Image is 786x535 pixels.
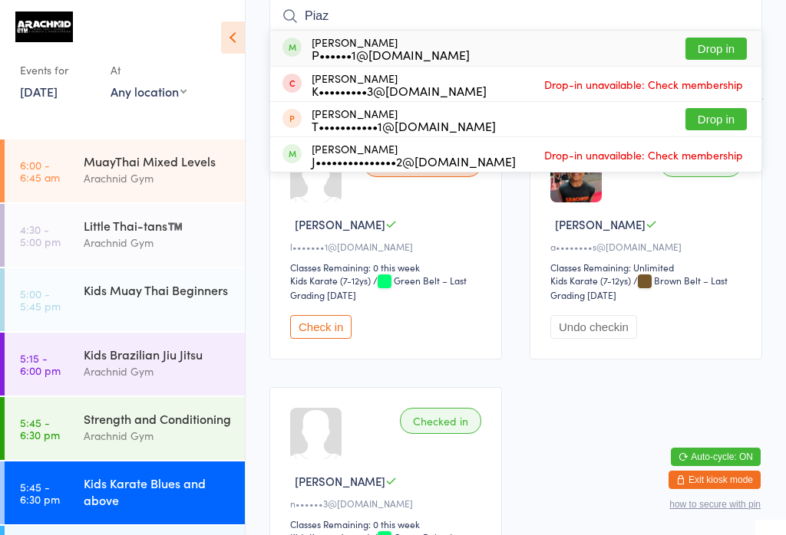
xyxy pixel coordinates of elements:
time: 6:00 - 6:45 am [20,159,60,183]
span: Drop-in unavailable: Check membership [540,143,747,166]
div: [PERSON_NAME] [312,143,516,167]
div: Classes Remaining: Unlimited [550,261,746,274]
div: Kids Muay Thai Beginners [84,281,232,298]
div: J•••••••••••••••2@[DOMAIN_NAME] [312,155,516,167]
div: Kids Brazilian Jiu Jitsu [84,346,232,363]
div: Classes Remaining: 0 this week [290,261,486,274]
img: Arachnid Gym [15,11,73,42]
div: P••••••1@[DOMAIN_NAME] [312,48,470,61]
div: K•••••••••3@[DOMAIN_NAME] [312,84,487,97]
div: Strength and Conditioning [84,410,232,427]
time: 4:30 - 5:00 pm [20,223,61,248]
a: 5:45 -6:30 pmStrength and ConditioningArachnid Gym [5,397,245,460]
div: Classes Remaining: 0 this week [290,517,486,530]
time: 5:45 - 6:30 pm [20,416,60,441]
a: 5:15 -6:00 pmKids Brazilian Jiu JitsuArachnid Gym [5,333,245,396]
div: Events for [20,57,95,83]
div: Kids Karate Blues and above [84,474,232,508]
a: 6:00 -6:45 amMuayThai Mixed LevelsArachnid Gym [5,139,245,202]
button: Exit kiosk mode [669,471,761,489]
span: Drop-in unavailable: Check membership [540,73,747,96]
time: 5:15 - 6:00 pm [20,352,61,376]
div: At [111,57,187,83]
time: 5:45 - 6:30 pm [20,481,60,505]
div: Arachnid Gym [84,169,232,187]
div: n••••••3@[DOMAIN_NAME] [290,497,486,510]
div: Kids Karate (7-12ys) [290,274,371,287]
div: Checked in [400,408,481,434]
button: Auto-cycle: ON [671,448,761,466]
div: Arachnid Gym [84,363,232,380]
a: 5:45 -6:30 pmKids Karate Blues and above [5,461,245,524]
a: [DATE] [20,83,58,100]
span: [PERSON_NAME] [295,473,385,489]
a: 4:30 -5:00 pmLittle Thai-tans™️Arachnid Gym [5,204,245,267]
span: [PERSON_NAME] [295,216,385,232]
img: image1678786823.png [550,151,602,202]
div: Kids Karate (7-12ys) [550,274,631,287]
div: MuayThai Mixed Levels [84,153,232,169]
div: Little Thai-tans™️ [84,217,232,234]
button: Undo checkin [550,315,637,339]
a: 5:00 -5:45 pmKids Muay Thai Beginners [5,268,245,331]
div: [PERSON_NAME] [312,107,496,132]
button: Check in [290,315,352,339]
button: Drop in [685,38,747,60]
div: T•••••••••••1@[DOMAIN_NAME] [312,120,496,132]
span: [PERSON_NAME] [555,216,646,232]
time: 5:00 - 5:45 pm [20,287,61,312]
button: Drop in [685,108,747,130]
div: [PERSON_NAME] [312,72,487,97]
div: Arachnid Gym [84,427,232,445]
div: [PERSON_NAME] [312,36,470,61]
div: l•••••••1@[DOMAIN_NAME] [290,240,486,253]
div: a••••••••s@[DOMAIN_NAME] [550,240,746,253]
button: how to secure with pin [669,499,761,510]
div: Arachnid Gym [84,234,232,251]
div: Any location [111,83,187,100]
